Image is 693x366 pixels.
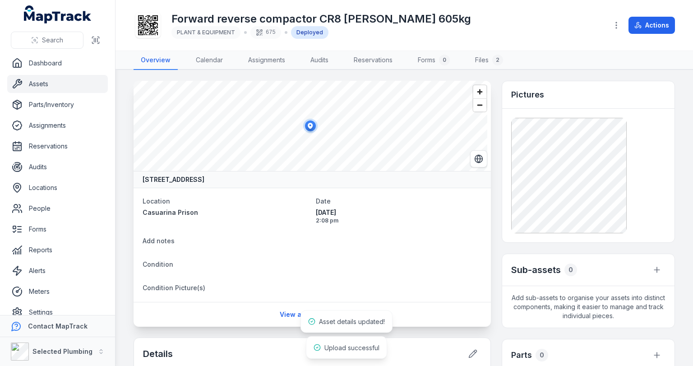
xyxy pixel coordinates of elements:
[7,75,108,93] a: Assets
[502,286,675,328] span: Add sub-assets to organise your assets into distinct components, making it easier to manage and t...
[492,55,503,65] div: 2
[536,349,548,361] div: 0
[473,85,486,98] button: Zoom in
[171,12,471,26] h1: Forward reverse compactor CR8 [PERSON_NAME] 605kg
[628,17,675,34] button: Actions
[143,197,170,205] span: Location
[7,54,108,72] a: Dashboard
[134,51,178,70] a: Overview
[7,96,108,114] a: Parts/Inventory
[324,344,379,352] span: Upload successful
[316,208,482,217] span: [DATE]
[143,284,205,292] span: Condition Picture(s)
[7,158,108,176] a: Audits
[143,208,198,216] span: Casuarina Prison
[7,137,108,155] a: Reservations
[319,318,385,325] span: Asset details updated!
[42,36,63,45] span: Search
[316,197,331,205] span: Date
[274,306,351,323] a: View assignment
[143,175,204,184] strong: [STREET_ADDRESS]
[24,5,92,23] a: MapTrack
[346,51,400,70] a: Reservations
[7,283,108,301] a: Meters
[468,51,510,70] a: Files2
[564,264,577,276] div: 0
[316,217,482,224] span: 2:08 pm
[7,262,108,280] a: Alerts
[511,88,544,101] h3: Pictures
[7,241,108,259] a: Reports
[303,51,336,70] a: Audits
[32,347,92,355] strong: Selected Plumbing
[7,220,108,238] a: Forms
[411,51,457,70] a: Forms0
[7,303,108,321] a: Settings
[143,237,175,245] span: Add notes
[511,349,532,361] h3: Parts
[143,260,173,268] span: Condition
[7,199,108,218] a: People
[28,322,88,330] strong: Contact MapTrack
[241,51,292,70] a: Assignments
[189,51,230,70] a: Calendar
[473,98,486,111] button: Zoom out
[11,32,83,49] button: Search
[7,116,108,134] a: Assignments
[291,26,328,39] div: Deployed
[470,150,487,167] button: Switch to Satellite View
[511,264,561,276] h2: Sub-assets
[250,26,281,39] div: 675
[316,208,482,224] time: 9/18/2025, 2:08:19 PM
[134,81,487,171] canvas: Map
[7,179,108,197] a: Locations
[177,29,235,36] span: PLANT & EQUIPMENT
[143,208,309,217] a: Casuarina Prison
[439,55,450,65] div: 0
[143,347,173,360] h2: Details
